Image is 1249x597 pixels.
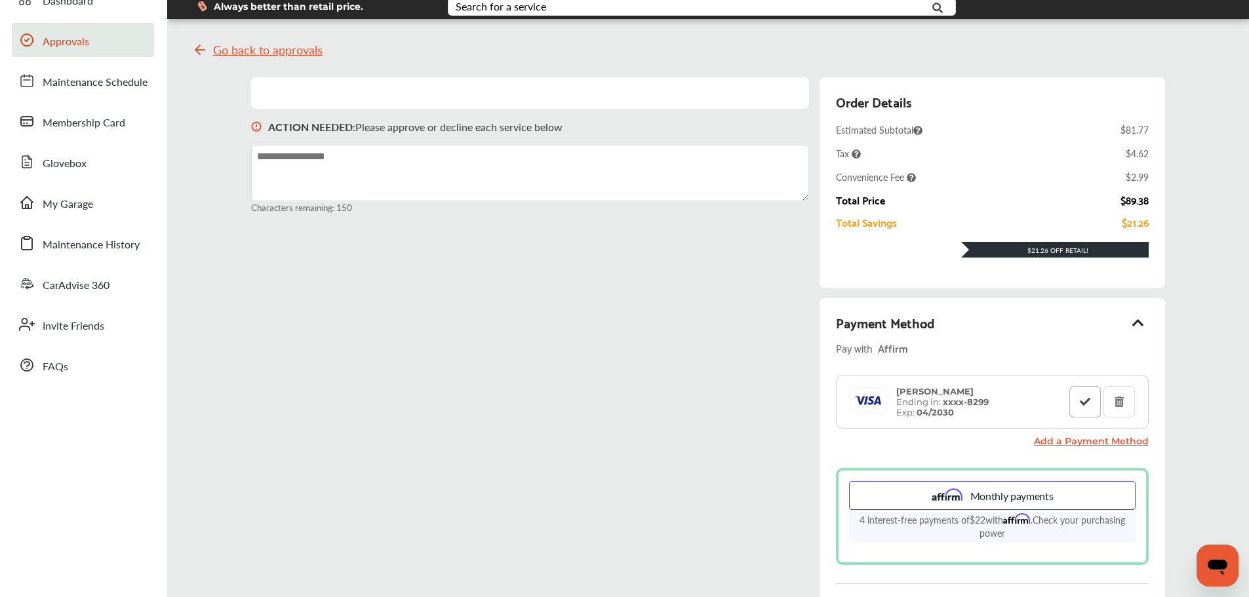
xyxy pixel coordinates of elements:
span: Pay with [836,339,873,356]
div: Order Details [836,90,911,113]
div: $21.26 [1122,216,1149,228]
span: FAQs [43,358,68,376]
small: Characters remaining: 150 [251,201,809,214]
a: Check your purchasing power - Learn more about Affirm Financing (opens in modal) [980,513,1125,539]
strong: 04/2030 [917,407,954,417]
p: Please approve or decline each service below [268,119,563,134]
span: Go back to approvals [213,43,323,56]
span: Maintenance History [43,237,140,254]
span: Glovebox [43,155,87,172]
a: Maintenance History [12,226,154,260]
a: Membership Card [12,104,154,138]
span: Tax [836,147,861,160]
div: Payment Method [836,311,1148,334]
span: CarAdvise 360 [43,277,109,294]
a: My Garage [12,185,154,220]
span: Always better than retail price. [214,2,363,11]
span: Maintenance Schedule [43,74,148,91]
a: CarAdvise 360 [12,267,154,301]
span: Convenience Fee [836,170,916,183]
div: Search for a service [456,1,546,12]
a: Glovebox [12,145,154,179]
span: Approvals [43,33,89,50]
strong: xxxx- 8299 [943,396,989,407]
span: Estimated Subtotal [836,123,922,136]
div: $81.77 [1120,123,1149,136]
span: $22 [970,513,985,526]
div: $89.38 [1120,194,1149,206]
a: FAQs [12,348,154,382]
span: Affirm [1003,513,1031,524]
span: Invite Friends [43,318,104,335]
p: 4 interest-free payments of with . [849,510,1135,543]
span: My Garage [43,196,93,213]
div: Affirm [878,339,1042,356]
a: Approvals [12,23,154,57]
div: $21.26 Off Retail! [961,246,1149,255]
div: Total Savings [836,216,897,228]
a: Add a Payment Method [1034,435,1149,447]
div: Total Price [836,194,885,206]
img: dollor_label_vector.a70140d1.svg [197,1,207,12]
img: svg+xml;base64,PHN2ZyB4bWxucz0iaHR0cDovL3d3dy53My5vcmcvMjAwMC9zdmciIHdpZHRoPSIyNCIgaGVpZ2h0PSIyNC... [192,42,208,58]
a: Invite Friends [12,307,154,341]
a: Maintenance Schedule [12,64,154,98]
div: $2.99 [1126,170,1149,183]
div: $4.62 [1126,147,1149,160]
img: svg+xml;base64,PHN2ZyB3aWR0aD0iMTYiIGhlaWdodD0iMTciIHZpZXdCb3g9IjAgMCAxNiAxNyIgZmlsbD0ibm9uZSIgeG... [251,109,262,145]
iframe: Button to launch messaging window [1197,545,1239,587]
strong: [PERSON_NAME] [896,386,974,396]
div: Ending in: Exp: [890,386,995,417]
img: affirm.ee73cc9f.svg [932,488,962,503]
div: Monthly payments [849,481,1135,510]
span: Membership Card [43,115,125,132]
b: ACTION NEEDED : [268,119,355,134]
